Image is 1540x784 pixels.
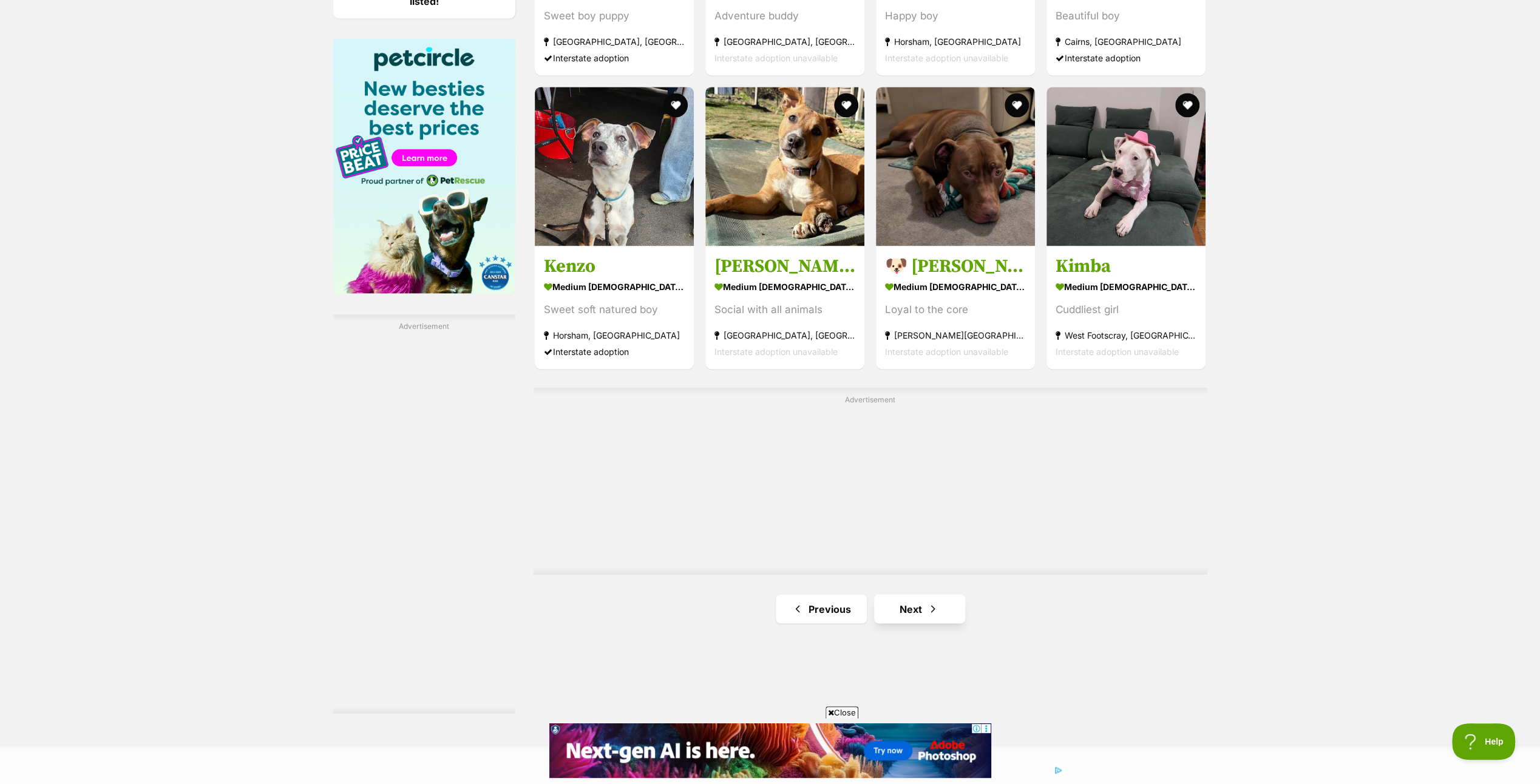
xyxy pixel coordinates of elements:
span: Close [826,706,858,718]
span: Interstate adoption unavailable [714,53,838,63]
nav: Pagination [534,594,1207,623]
div: Loyal to the core [885,301,1026,317]
button: favourite [1176,93,1200,117]
div: Advertisement [534,388,1207,574]
div: Interstate adoption [1056,50,1196,66]
a: Previous page [776,594,867,623]
strong: medium [DEMOGRAPHIC_DATA] Dog [544,277,685,295]
div: Social with all animals [714,301,855,317]
iframe: Advertisement [549,723,991,778]
iframe: Advertisement [333,337,515,701]
strong: [GEOGRAPHIC_DATA], [GEOGRAPHIC_DATA] [544,33,685,50]
img: Kenzo - Mixed breed Dog [535,87,694,246]
h3: 🐶 [PERSON_NAME] 🐶 [885,254,1026,277]
div: Advertisement [333,314,515,713]
strong: West Footscray, [GEOGRAPHIC_DATA] [1056,326,1196,343]
a: Next page [874,594,965,623]
img: 🐶 Jeff 🐶 - Staffy x Shar-Pei Dog [876,87,1035,246]
strong: [PERSON_NAME][GEOGRAPHIC_DATA] [885,326,1026,343]
a: [PERSON_NAME] medium [DEMOGRAPHIC_DATA] Dog Social with all animals [GEOGRAPHIC_DATA], [GEOGRAPHI... [705,245,864,368]
button: favourite [834,93,858,117]
strong: Horsham, [GEOGRAPHIC_DATA] [544,326,685,343]
strong: Horsham, [GEOGRAPHIC_DATA] [885,33,1026,50]
button: favourite [1005,93,1029,117]
div: Sweet boy puppy [544,8,685,24]
span: Interstate adoption unavailable [885,53,1008,63]
strong: medium [DEMOGRAPHIC_DATA] Dog [1056,277,1196,295]
div: Interstate adoption [544,343,685,359]
iframe: Help Scout Beacon - Open [1452,723,1516,760]
a: Kimba medium [DEMOGRAPHIC_DATA] Dog Cuddliest girl West Footscray, [GEOGRAPHIC_DATA] Interstate a... [1046,245,1206,368]
div: Sweet soft natured boy [544,301,685,317]
div: Interstate adoption [544,50,685,66]
span: Interstate adoption unavailable [885,346,1008,356]
span: Interstate adoption unavailable [1056,346,1179,356]
strong: [GEOGRAPHIC_DATA], [GEOGRAPHIC_DATA] [714,326,855,343]
strong: medium [DEMOGRAPHIC_DATA] Dog [885,277,1026,295]
div: Cuddliest girl [1056,301,1196,317]
img: Kimba - American Staffordshire Terrier Dog [1046,87,1206,246]
h3: Kimba [1056,254,1196,277]
strong: medium [DEMOGRAPHIC_DATA] Dog [714,277,855,295]
button: favourite [663,93,688,117]
span: Interstate adoption unavailable [714,346,838,356]
div: Adventure buddy [714,8,855,24]
a: 🐶 [PERSON_NAME] 🐶 medium [DEMOGRAPHIC_DATA] Dog Loyal to the core [PERSON_NAME][GEOGRAPHIC_DATA] ... [876,245,1035,368]
a: Kenzo medium [DEMOGRAPHIC_DATA] Dog Sweet soft natured boy Horsham, [GEOGRAPHIC_DATA] Interstate ... [535,245,694,368]
div: Beautiful boy [1056,8,1196,24]
strong: [GEOGRAPHIC_DATA], [GEOGRAPHIC_DATA] [714,33,855,50]
iframe: Advertisement [576,410,1165,562]
img: Sophie - Mixed breed Dog [705,87,864,246]
div: Happy boy [885,8,1026,24]
h3: Kenzo [544,254,685,277]
h3: [PERSON_NAME] [714,254,855,277]
img: Pet Circle promo banner [333,38,515,293]
strong: Cairns, [GEOGRAPHIC_DATA] [1056,33,1196,50]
